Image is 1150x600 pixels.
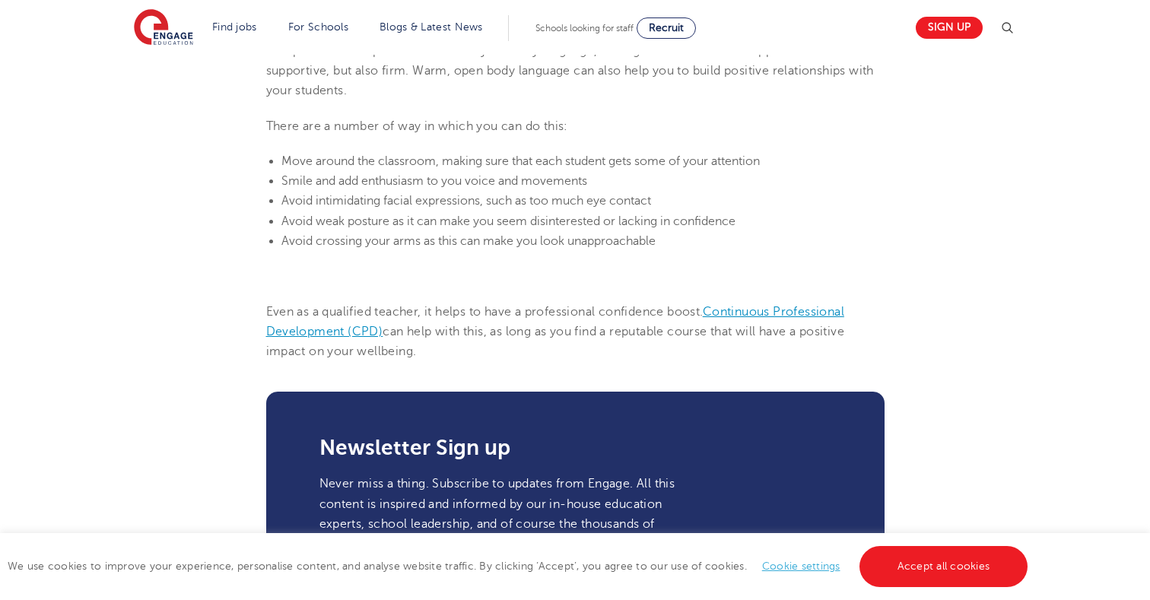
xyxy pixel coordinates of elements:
[266,119,568,133] span: There are a number of way in which you can do this:
[637,17,696,39] a: Recruit
[319,474,693,554] p: Never miss a thing. Subscribe to updates from Engage. All this content is inspired and informed b...
[288,21,348,33] a: For Schools
[266,325,844,358] span: can help with this, as long as you find a reputable course that will have a positive impact on yo...
[380,21,483,33] a: Blogs & Latest News
[535,23,634,33] span: Schools looking for staff
[266,305,844,338] a: Continuous Professional Development (CPD)
[281,234,656,248] span: Avoid crossing your arms as this can make you look unapproachable
[281,194,651,208] span: Avoid intimidating facial expressions, such as too much eye contact
[266,305,703,319] span: Even as a qualified teacher, it helps to have a professional confidence boost.
[859,546,1028,587] a: Accept all cookies
[134,9,193,47] img: Engage Education
[281,154,760,168] span: Move around the classroom, making sure that each student gets some of your attention
[916,17,983,39] a: Sign up
[212,21,257,33] a: Find jobs
[649,22,684,33] span: Recruit
[281,214,735,228] span: Avoid weak posture as it can make you seem disinterested or lacking in confidence
[8,560,1031,572] span: We use cookies to improve your experience, personalise content, and analyse website traffic. By c...
[762,560,840,572] a: Cookie settings
[319,437,831,459] h3: Newsletter Sign up
[281,174,587,188] span: Smile and add enthusiasm to you voice and movements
